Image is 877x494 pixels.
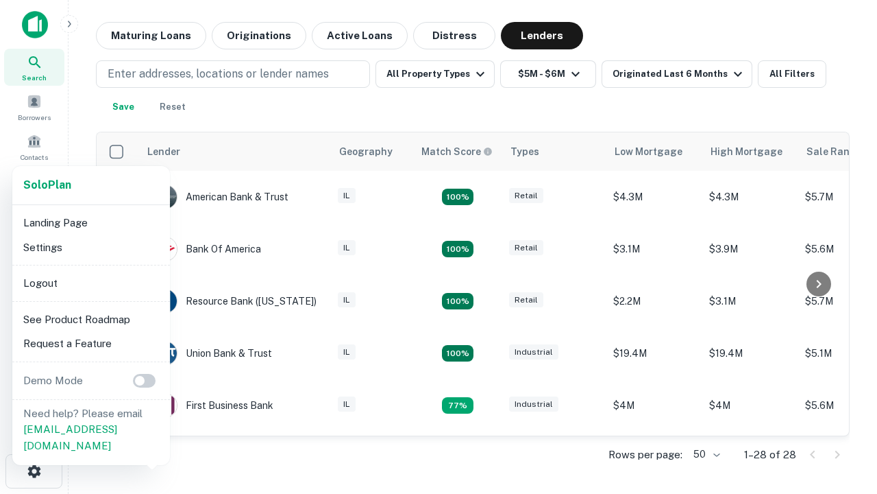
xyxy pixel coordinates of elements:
p: Demo Mode [18,373,88,389]
li: Logout [18,271,164,296]
li: See Product Roadmap [18,307,164,332]
p: Need help? Please email [23,405,159,454]
li: Request a Feature [18,331,164,356]
a: [EMAIL_ADDRESS][DOMAIN_NAME] [23,423,117,451]
li: Landing Page [18,211,164,235]
strong: Solo Plan [23,178,71,191]
iframe: Chat Widget [808,384,877,450]
a: SoloPlan [23,177,71,193]
li: Settings [18,235,164,260]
